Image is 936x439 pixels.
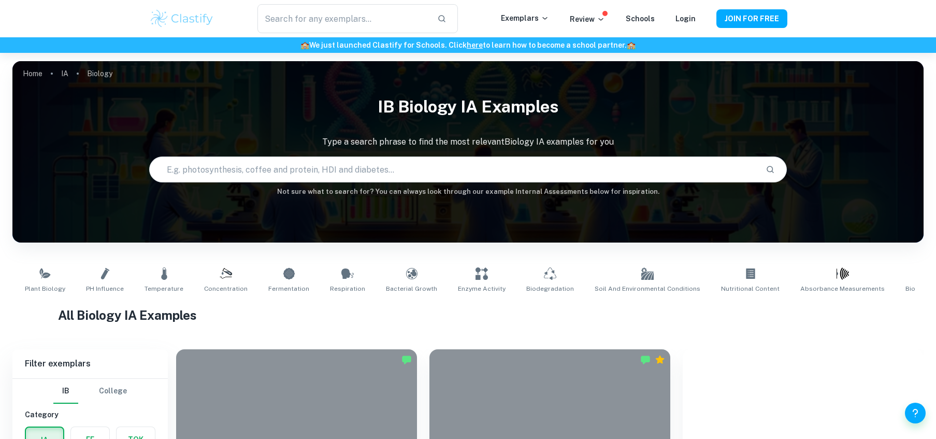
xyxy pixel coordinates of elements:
h6: We just launched Clastify for Schools. Click to learn how to become a school partner. [2,39,934,51]
button: Help and Feedback [905,403,926,423]
button: JOIN FOR FREE [716,9,787,28]
img: Marked [401,355,412,365]
p: Review [570,13,605,25]
a: Schools [626,15,655,23]
img: Clastify logo [149,8,215,29]
span: Absorbance Measurements [800,284,885,293]
h6: Not sure what to search for? You can always look through our example Internal Assessments below f... [12,187,924,197]
p: Type a search phrase to find the most relevant Biology IA examples for you [12,136,924,148]
span: 🏫 [627,41,636,49]
span: Concentration [204,284,248,293]
span: Bacterial Growth [386,284,437,293]
a: Login [675,15,696,23]
h6: Category [25,409,155,420]
input: Search for any exemplars... [257,4,428,33]
button: IB [53,379,78,404]
h6: Filter exemplars [12,349,168,378]
span: Soil and Environmental Conditions [595,284,700,293]
span: Nutritional Content [721,284,780,293]
span: Fermentation [268,284,309,293]
p: Exemplars [501,12,549,24]
button: Search [761,161,779,178]
span: Respiration [330,284,365,293]
span: pH Influence [86,284,124,293]
img: Marked [640,355,651,365]
input: E.g. photosynthesis, coffee and protein, HDI and diabetes... [150,155,757,184]
h1: IB Biology IA examples [12,90,924,123]
div: Premium [655,355,665,365]
span: Biodegradation [526,284,574,293]
h1: All Biology IA Examples [58,306,878,324]
a: IA [61,66,68,81]
a: Home [23,66,42,81]
span: Plant Biology [25,284,65,293]
span: Enzyme Activity [458,284,506,293]
span: 🏫 [300,41,309,49]
span: Temperature [145,284,183,293]
div: Filter type choice [53,379,127,404]
button: College [99,379,127,404]
p: Biology [87,68,112,79]
a: here [467,41,483,49]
